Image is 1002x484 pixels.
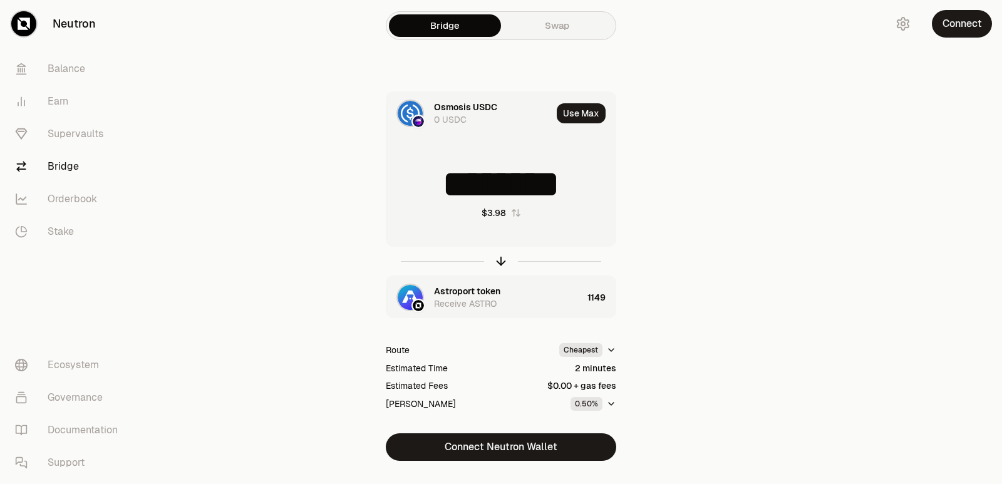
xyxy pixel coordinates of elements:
a: Orderbook [5,183,135,215]
div: Route [386,344,410,356]
div: Estimated Time [386,362,448,374]
div: ASTRO LogoNeutron LogoAstroport tokenReceive ASTRO [386,276,582,319]
a: Swap [501,14,613,37]
img: Neutron Logo [413,300,424,311]
img: Osmosis Logo [413,116,424,127]
div: [PERSON_NAME] [386,398,456,410]
a: Balance [5,53,135,85]
div: $0.00 + gas fees [547,379,616,392]
div: Estimated Fees [386,379,448,392]
a: Earn [5,85,135,118]
a: Supervaults [5,118,135,150]
div: 2 minutes [575,362,616,374]
div: Astroport token [434,285,500,297]
button: $3.98 [482,207,521,219]
div: Cheapest [559,343,602,357]
img: ASTRO Logo [398,285,423,310]
div: 0.50% [571,397,602,411]
button: 0.50% [571,397,616,411]
a: Bridge [389,14,501,37]
div: USDC LogoOsmosis LogoOsmosis USDC0 USDC [386,92,552,135]
button: ASTRO LogoNeutron LogoAstroport tokenReceive ASTRO1149 [386,276,616,319]
button: Use Max [557,103,606,123]
img: USDC Logo [398,101,423,126]
button: Connect [932,10,992,38]
a: Governance [5,381,135,414]
div: 0 USDC [434,113,467,126]
div: Osmosis USDC [434,101,497,113]
a: Bridge [5,150,135,183]
a: Support [5,446,135,479]
a: Ecosystem [5,349,135,381]
div: $3.98 [482,207,506,219]
div: Receive ASTRO [434,297,497,310]
button: Connect Neutron Wallet [386,433,616,461]
a: Documentation [5,414,135,446]
div: 1149 [587,276,616,319]
button: Cheapest [559,343,616,357]
a: Stake [5,215,135,248]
